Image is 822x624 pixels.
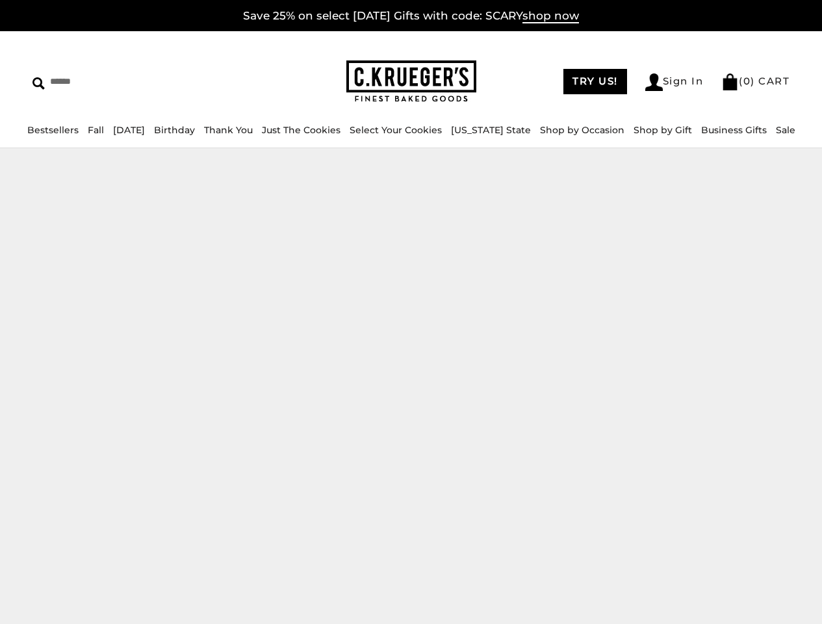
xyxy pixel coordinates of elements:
[32,71,206,92] input: Search
[634,124,692,136] a: Shop by Gift
[522,9,579,23] span: shop now
[88,124,104,136] a: Fall
[563,69,627,94] a: TRY US!
[350,124,442,136] a: Select Your Cookies
[204,124,253,136] a: Thank You
[645,73,704,91] a: Sign In
[154,124,195,136] a: Birthday
[243,9,579,23] a: Save 25% on select [DATE] Gifts with code: SCARYshop now
[262,124,340,136] a: Just The Cookies
[721,75,790,87] a: (0) CART
[27,124,79,136] a: Bestsellers
[113,124,145,136] a: [DATE]
[346,60,476,103] img: C.KRUEGER'S
[451,124,531,136] a: [US_STATE] State
[701,124,767,136] a: Business Gifts
[743,75,751,87] span: 0
[540,124,624,136] a: Shop by Occasion
[721,73,739,90] img: Bag
[32,77,45,90] img: Search
[645,73,663,91] img: Account
[776,124,795,136] a: Sale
